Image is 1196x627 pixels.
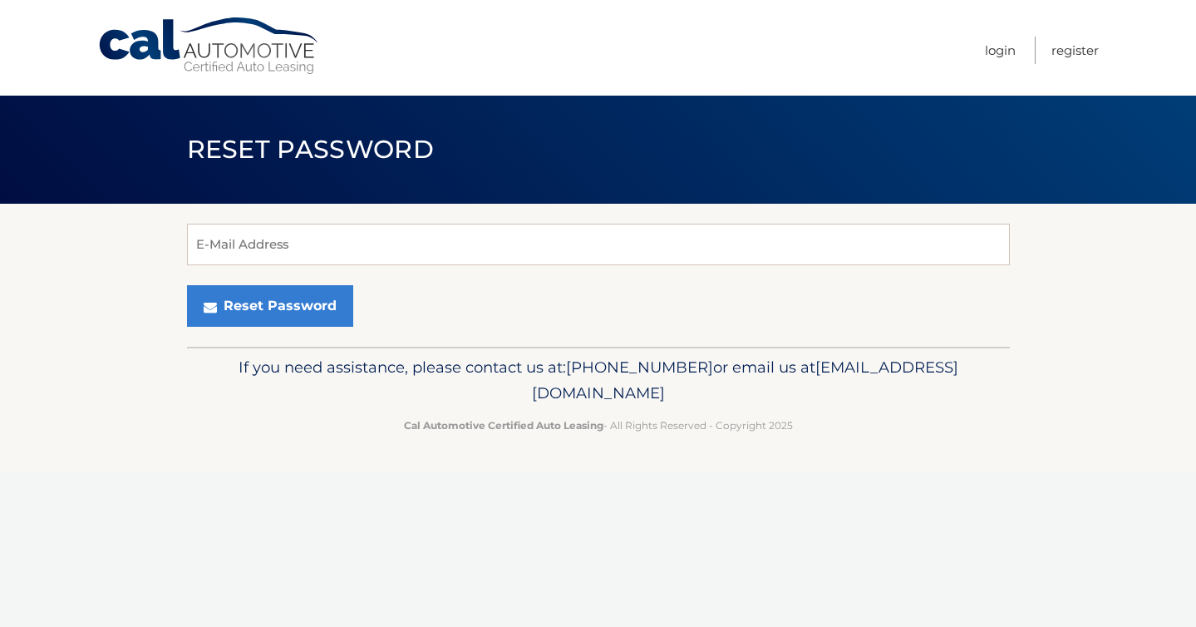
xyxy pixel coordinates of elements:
[404,419,603,432] strong: Cal Automotive Certified Auto Leasing
[1051,37,1099,64] a: Register
[985,37,1016,64] a: Login
[187,285,353,327] button: Reset Password
[187,224,1010,265] input: E-Mail Address
[198,417,999,434] p: - All Rights Reserved - Copyright 2025
[566,358,713,377] span: [PHONE_NUMBER]
[187,134,434,165] span: Reset Password
[198,354,999,407] p: If you need assistance, please contact us at: or email us at
[97,17,322,76] a: Cal Automotive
